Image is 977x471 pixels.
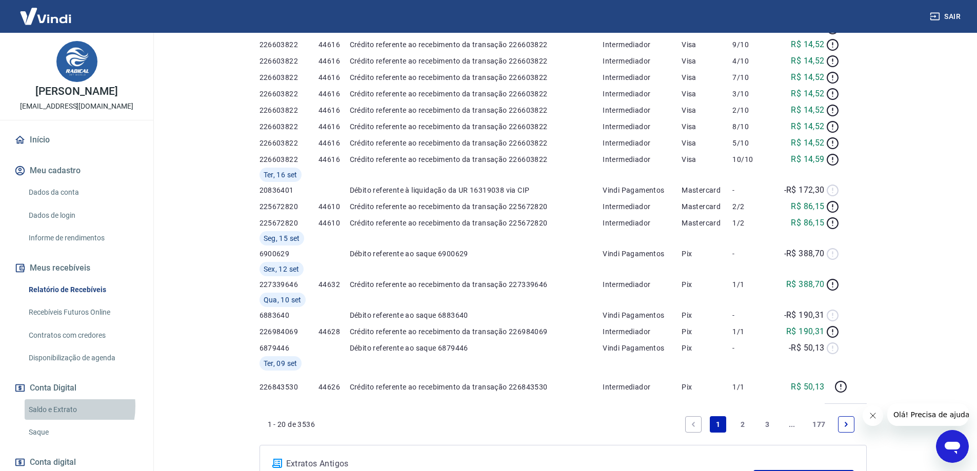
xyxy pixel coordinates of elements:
[732,39,771,50] p: 9/10
[318,121,350,132] p: 44616
[808,416,829,433] a: Page 177
[732,72,771,83] p: 7/10
[25,279,141,300] a: Relatório de Recebíveis
[789,342,825,354] p: -R$ 50,13
[603,105,682,115] p: Intermediador
[350,72,603,83] p: Crédito referente ao recebimento da transação 226603822
[732,185,771,195] p: -
[264,264,300,274] span: Sex, 12 set
[350,105,603,115] p: Crédito referente ao recebimento da transação 226603822
[350,185,603,195] p: Débito referente à liquidação da UR 16319038 via CIP
[681,412,858,437] ul: Pagination
[791,38,824,51] p: R$ 14,52
[732,201,771,212] p: 2/2
[260,201,319,212] p: 225672820
[286,458,754,470] p: Extratos Antigos
[685,416,702,433] a: Previous page
[732,105,771,115] p: 2/10
[350,121,603,132] p: Crédito referente ao recebimento da transação 226603822
[260,279,319,290] p: 227339646
[350,56,603,66] p: Crédito referente ao recebimento da transação 226603822
[318,39,350,50] p: 44616
[56,41,97,82] img: 390d95a4-0b2f-43fe-8fa0-e43eda86bb40.jpeg
[732,56,771,66] p: 4/10
[318,279,350,290] p: 44632
[350,382,603,392] p: Crédito referente ao recebimento da transação 226843530
[710,416,726,433] a: Page 1 is your current page
[260,185,319,195] p: 20836401
[838,416,854,433] a: Next page
[12,377,141,399] button: Conta Digital
[350,201,603,212] p: Crédito referente ao recebimento da transação 225672820
[25,399,141,420] a: Saldo e Extrato
[260,105,319,115] p: 226603822
[350,39,603,50] p: Crédito referente ao recebimento da transação 226603822
[260,39,319,50] p: 226603822
[350,218,603,228] p: Crédito referente ao recebimento da transação 225672820
[25,422,141,443] a: Saque
[318,72,350,83] p: 44616
[603,185,682,195] p: Vindi Pagamentos
[732,382,771,392] p: 1/1
[603,89,682,99] p: Intermediador
[682,201,732,212] p: Mastercard
[25,325,141,346] a: Contratos com credores
[791,200,824,213] p: R$ 86,15
[603,154,682,165] p: Intermediador
[603,343,682,353] p: Vindi Pagamentos
[732,326,771,337] p: 1/1
[25,182,141,203] a: Dados da conta
[350,249,603,259] p: Débito referente ao saque 6900629
[260,249,319,259] p: 6900629
[682,121,732,132] p: Visa
[264,233,300,243] span: Seg, 15 set
[25,205,141,226] a: Dados de login
[603,279,682,290] p: Intermediador
[603,218,682,228] p: Intermediador
[350,154,603,165] p: Crédito referente ao recebimento da transação 226603822
[264,170,297,180] span: Ter, 16 set
[318,382,350,392] p: 44626
[260,154,319,165] p: 226603822
[734,416,751,433] a: Page 2
[350,138,603,148] p: Crédito referente ao recebimento da transação 226603822
[260,326,319,337] p: 226984069
[936,430,969,463] iframe: Botão para abrir a janela de mensagens
[12,257,141,279] button: Meus recebíveis
[318,89,350,99] p: 44616
[682,382,732,392] p: Pix
[682,185,732,195] p: Mastercard
[318,326,350,337] p: 44628
[260,382,319,392] p: 226843530
[35,86,117,97] p: [PERSON_NAME]
[682,72,732,83] p: Visa
[784,309,825,321] p: -R$ 190,31
[350,89,603,99] p: Crédito referente ao recebimento da transação 226603822
[791,381,824,393] p: R$ 50,13
[791,88,824,100] p: R$ 14,52
[260,218,319,228] p: 225672820
[863,405,883,426] iframe: Fechar mensagem
[272,459,282,468] img: ícone
[268,419,315,429] p: 1 - 20 de 3536
[318,201,350,212] p: 44610
[260,310,319,320] p: 6883640
[732,121,771,132] p: 8/10
[784,184,825,196] p: -R$ 172,30
[30,455,76,469] span: Conta digital
[682,138,732,148] p: Visa
[682,249,732,259] p: Pix
[603,326,682,337] p: Intermediador
[759,416,775,433] a: Page 3
[786,278,825,291] p: R$ 388,70
[318,138,350,148] p: 44616
[732,310,771,320] p: -
[12,1,79,32] img: Vindi
[260,72,319,83] p: 226603822
[732,138,771,148] p: 5/10
[682,326,732,337] p: Pix
[264,295,302,305] span: Qua, 10 set
[784,248,825,260] p: -R$ 388,70
[25,347,141,368] a: Disponibilização de agenda
[732,218,771,228] p: 1/2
